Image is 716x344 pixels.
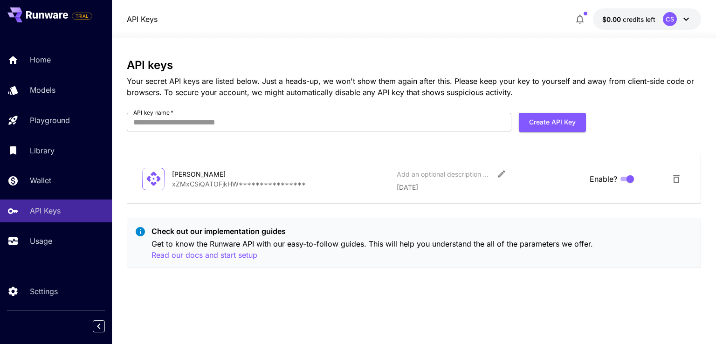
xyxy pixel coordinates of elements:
[30,115,70,126] p: Playground
[493,165,510,182] button: Edit
[127,76,701,98] p: Your secret API keys are listed below. Just a heads-up, we won't show them again after this. Plea...
[100,318,112,335] div: Collapse sidebar
[172,169,265,179] div: [PERSON_NAME]
[127,59,701,72] h3: API keys
[30,145,55,156] p: Library
[127,14,158,25] a: API Keys
[623,15,655,23] span: credits left
[93,320,105,332] button: Collapse sidebar
[593,8,701,30] button: $0.00CS
[519,113,586,132] button: Create API Key
[397,169,490,179] div: Add an optional description or comment
[667,170,686,188] button: Delete API Key
[151,238,693,261] p: Get to know the Runware API with our easy-to-follow guides. This will help you understand the all...
[30,286,58,297] p: Settings
[663,12,677,26] div: CS
[30,84,55,96] p: Models
[30,235,52,247] p: Usage
[397,182,582,192] p: [DATE]
[590,173,617,185] span: Enable?
[151,249,257,261] button: Read our docs and start setup
[30,175,51,186] p: Wallet
[30,205,61,216] p: API Keys
[72,13,92,20] span: TRIAL
[602,15,623,23] span: $0.00
[151,226,693,237] p: Check out our implementation guides
[133,109,173,117] label: API key name
[127,14,158,25] nav: breadcrumb
[72,10,92,21] span: Add your payment card to enable full platform functionality.
[30,54,51,65] p: Home
[602,14,655,24] div: $0.00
